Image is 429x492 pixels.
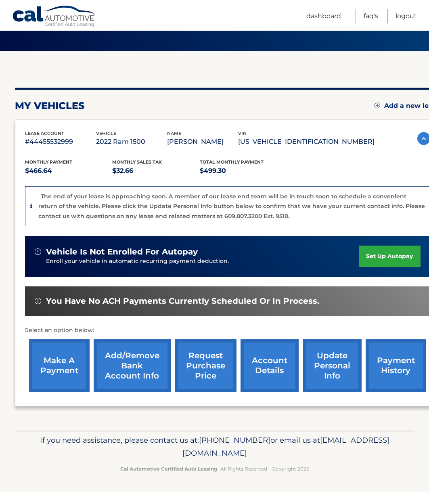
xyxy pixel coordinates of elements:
p: - All Rights Reserved - Copyright 2025 [27,465,402,473]
span: vehicle is not enrolled for autopay [46,247,198,257]
p: #44455532999 [25,136,96,147]
p: If you need assistance, please contact us at: or email us at [27,434,402,460]
p: $32.66 [112,165,200,177]
span: Monthly sales Tax [112,159,162,165]
span: [PHONE_NUMBER] [199,435,270,445]
a: request purchase price [175,339,236,392]
p: The end of your lease is approaching soon. A member of our lease end team will be in touch soon t... [38,193,425,220]
a: payment history [366,339,426,392]
h2: my vehicles [15,100,85,112]
p: [PERSON_NAME] [167,136,238,147]
a: Logout [396,9,417,23]
a: make a payment [29,339,90,392]
p: [US_VEHICLE_IDENTIFICATION_NUMBER] [238,136,375,147]
a: account details [241,339,299,392]
span: vin [238,130,247,136]
a: update personal info [303,339,362,392]
a: Add/Remove bank account info [94,339,171,392]
span: vehicle [96,130,116,136]
p: $466.64 [25,165,113,177]
p: 2022 Ram 1500 [96,136,167,147]
img: alert-white.svg [35,248,41,255]
span: name [167,130,181,136]
span: You have no ACH payments currently scheduled or in process. [46,296,319,306]
span: Total Monthly Payment [200,159,264,165]
img: add.svg [375,103,380,108]
span: Monthly Payment [25,159,72,165]
strong: Cal Automotive Certified Auto Leasing [120,466,217,472]
img: alert-white.svg [35,298,41,304]
a: FAQ's [364,9,378,23]
span: lease account [25,130,64,136]
a: Cal Automotive [12,5,97,29]
a: set up autopay [359,246,420,267]
p: Enroll your vehicle in automatic recurring payment deduction. [46,257,359,266]
a: Dashboard [306,9,341,23]
p: $499.30 [200,165,287,177]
